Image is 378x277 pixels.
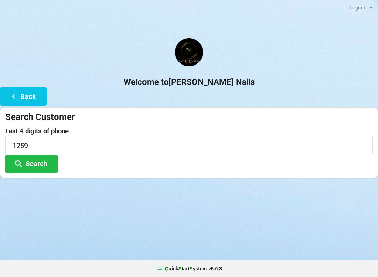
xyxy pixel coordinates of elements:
div: Logout [350,5,365,10]
span: Q [165,266,169,271]
button: Search [5,155,58,173]
label: Last 4 digits of phone [5,128,373,135]
input: 0000 [5,136,373,155]
img: Lovett1.png [175,38,203,66]
div: Search Customer [5,111,373,123]
img: favicon.ico [156,265,163,272]
b: uick tart ystem v 5.0.8 [165,265,222,272]
span: S [178,266,182,271]
span: S [189,266,192,271]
